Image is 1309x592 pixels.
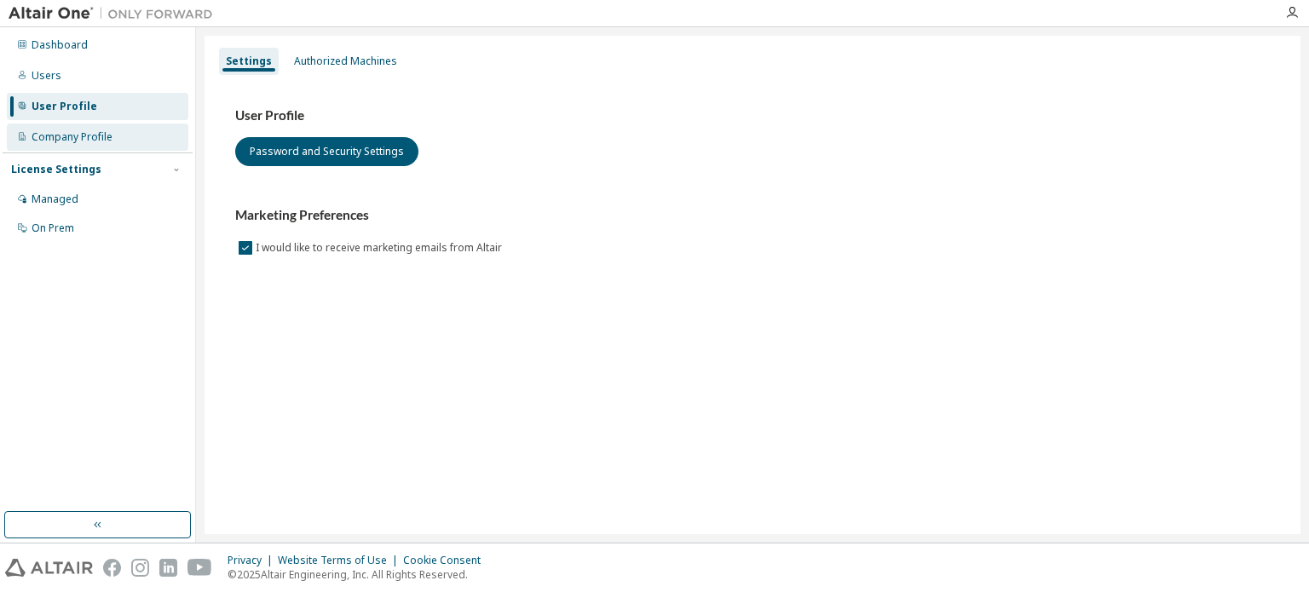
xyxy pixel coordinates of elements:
[226,55,272,68] div: Settings
[235,207,1270,224] h3: Marketing Preferences
[32,221,74,235] div: On Prem
[9,5,222,22] img: Altair One
[256,238,505,258] label: I would like to receive marketing emails from Altair
[187,559,212,577] img: youtube.svg
[32,193,78,206] div: Managed
[278,554,403,567] div: Website Terms of Use
[11,163,101,176] div: License Settings
[235,137,418,166] button: Password and Security Settings
[32,100,97,113] div: User Profile
[32,38,88,52] div: Dashboard
[228,567,491,582] p: © 2025 Altair Engineering, Inc. All Rights Reserved.
[235,107,1270,124] h3: User Profile
[403,554,491,567] div: Cookie Consent
[228,554,278,567] div: Privacy
[32,130,112,144] div: Company Profile
[5,559,93,577] img: altair_logo.svg
[294,55,397,68] div: Authorized Machines
[32,69,61,83] div: Users
[159,559,177,577] img: linkedin.svg
[131,559,149,577] img: instagram.svg
[103,559,121,577] img: facebook.svg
